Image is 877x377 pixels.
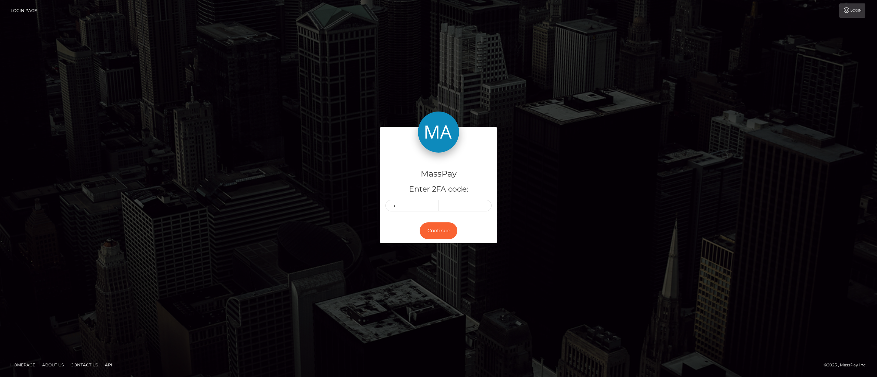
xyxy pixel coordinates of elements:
h5: Enter 2FA code: [385,184,492,195]
a: Login Page [11,3,37,18]
div: © 2025 , MassPay Inc. [824,361,872,369]
a: About Us [39,360,66,370]
h4: MassPay [385,168,492,180]
a: Contact Us [68,360,101,370]
img: MassPay [418,112,459,153]
a: Homepage [8,360,38,370]
a: Login [839,3,865,18]
a: API [102,360,115,370]
button: Continue [420,222,457,239]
